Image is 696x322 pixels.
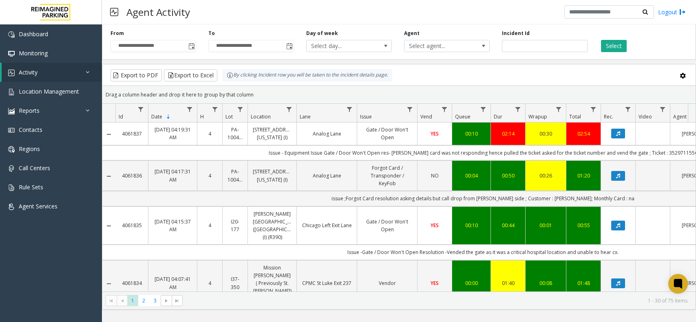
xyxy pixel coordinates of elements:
[153,126,192,141] a: [DATE] 04:19:31 AM
[8,184,15,191] img: 'icon'
[496,172,520,180] div: 00:50
[251,113,271,120] span: Location
[8,89,15,95] img: 'icon'
[362,164,412,188] a: Forgot Card / Transponder / KeyFob
[122,2,194,22] h3: Agent Activity
[163,298,170,304] span: Go to the next page
[422,221,447,229] a: YES
[253,264,292,303] a: Mission [PERSON_NAME] ( Previously St. [PERSON_NAME]) (I) (CP)
[253,168,292,183] a: [STREET_ADDRESS][US_STATE] (I)
[102,88,696,102] div: Drag a column header and drop it here to group by that column
[200,113,204,120] span: H
[673,113,687,120] span: Agent
[8,127,15,134] img: 'icon'
[119,113,123,120] span: Id
[225,113,233,120] span: Lot
[19,183,43,191] span: Rule Sets
[153,168,192,183] a: [DATE] 04:17:31 AM
[530,221,561,229] a: 00:01
[478,104,489,115] a: Queue Filter Menu
[431,172,439,179] span: NO
[439,104,450,115] a: Vend Filter Menu
[571,279,596,287] a: 01:48
[601,40,627,52] button: Select
[284,104,295,115] a: Location Filter Menu
[138,295,149,306] span: Page 2
[455,113,471,120] span: Queue
[571,130,596,138] a: 02:54
[302,130,352,138] a: Analog Lane
[202,172,217,180] a: 4
[120,172,143,180] a: 4061836
[457,172,486,180] div: 00:04
[344,104,355,115] a: Lane Filter Menu
[223,69,392,81] div: By clicking Incident row you will be taken to the incident details page.
[530,130,561,138] a: 00:30
[360,113,372,120] span: Issue
[102,280,115,287] a: Collapse Details
[161,295,172,307] span: Go to the next page
[658,8,686,16] a: Logout
[530,279,561,287] a: 00:08
[422,172,447,180] a: NO
[422,130,447,138] a: YES
[164,69,217,81] button: Export to Excel
[102,223,115,229] a: Collapse Details
[571,172,596,180] a: 01:20
[228,168,243,183] a: PA-1004494
[569,113,581,120] span: Total
[202,279,217,287] a: 4
[165,114,172,120] span: Sortable
[457,279,486,287] a: 00:00
[110,2,118,22] img: pageIcon
[120,279,143,287] a: 4061834
[457,130,486,138] a: 00:10
[530,172,561,180] div: 00:26
[307,40,374,52] span: Select day...
[604,113,613,120] span: Rec.
[362,279,412,287] a: Vendor
[657,104,668,115] a: Video Filter Menu
[19,126,42,134] span: Contacts
[496,130,520,138] a: 02:14
[8,31,15,38] img: 'icon'
[19,107,40,114] span: Reports
[639,113,652,120] span: Video
[496,221,520,229] a: 00:44
[187,40,196,52] span: Toggle popup
[302,279,352,287] a: CPMC St Luke Exit 237
[623,104,634,115] a: Rec. Filter Menu
[102,173,115,180] a: Collapse Details
[153,275,192,291] a: [DATE] 04:07:41 AM
[110,69,162,81] button: Export to PDF
[210,104,221,115] a: H Filter Menu
[431,130,439,137] span: YES
[19,88,79,95] span: Location Management
[362,126,412,141] a: Gate / Door Won't Open
[362,218,412,233] a: Gate / Door Won't Open
[679,8,686,16] img: logout
[8,70,15,76] img: 'icon'
[420,113,432,120] span: Vend
[253,210,292,241] a: [PERSON_NAME][GEOGRAPHIC_DATA] ([GEOGRAPHIC_DATA]) (I) (R390)
[588,104,599,115] a: Total Filter Menu
[8,146,15,153] img: 'icon'
[2,63,102,82] a: Activity
[496,279,520,287] a: 01:40
[404,104,415,115] a: Issue Filter Menu
[227,72,233,79] img: infoIcon.svg
[302,172,352,180] a: Analog Lane
[571,221,596,229] a: 00:55
[150,295,161,306] span: Page 3
[457,221,486,229] a: 00:10
[102,131,115,138] a: Collapse Details
[8,108,15,114] img: 'icon'
[8,165,15,172] img: 'icon'
[253,126,292,141] a: [STREET_ADDRESS][US_STATE] (I)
